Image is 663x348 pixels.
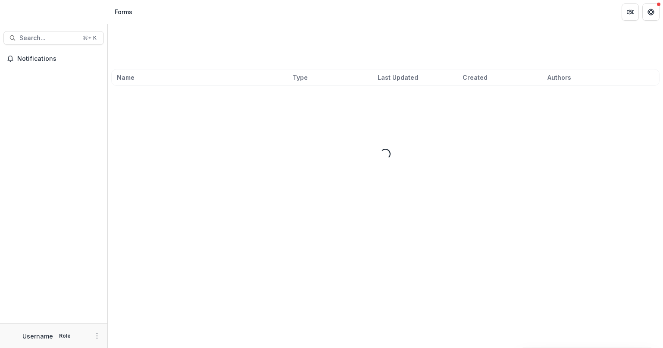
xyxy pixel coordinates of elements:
div: Forms [115,7,132,16]
span: Authors [547,73,571,82]
span: Last Updated [378,73,418,82]
button: Get Help [642,3,660,21]
span: Name [117,73,134,82]
button: Search... [3,31,104,45]
button: More [92,331,102,341]
nav: breadcrumb [111,6,136,18]
p: Role [56,332,73,340]
span: Type [293,73,308,82]
span: Created [463,73,488,82]
span: Search... [19,34,78,42]
div: ⌘ + K [81,33,98,43]
button: Partners [622,3,639,21]
p: Username [22,332,53,341]
button: Notifications [3,52,104,66]
span: Notifications [17,55,100,63]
